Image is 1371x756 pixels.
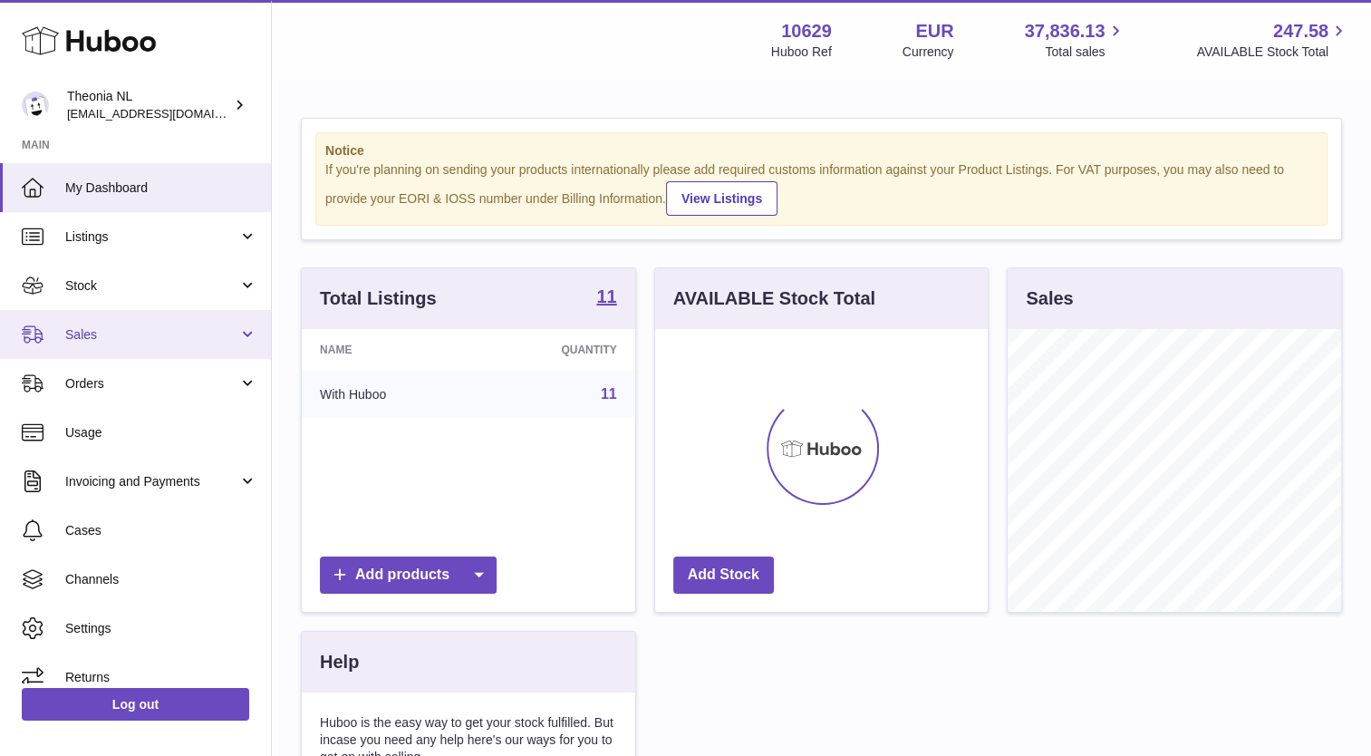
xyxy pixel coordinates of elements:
[65,620,257,637] span: Settings
[903,44,954,61] div: Currency
[1273,19,1328,44] span: 247.58
[1045,44,1125,61] span: Total sales
[22,92,49,119] img: info@wholesomegoods.eu
[65,669,257,686] span: Returns
[65,326,238,344] span: Sales
[65,228,238,246] span: Listings
[67,106,266,121] span: [EMAIL_ADDRESS][DOMAIN_NAME]
[65,473,238,490] span: Invoicing and Payments
[22,688,249,721] a: Log out
[325,161,1318,216] div: If you're planning on sending your products internationally please add required customs informati...
[771,44,832,61] div: Huboo Ref
[302,329,478,371] th: Name
[320,557,497,594] a: Add products
[673,286,875,311] h3: AVAILABLE Stock Total
[1196,19,1349,61] a: 247.58 AVAILABLE Stock Total
[65,424,257,441] span: Usage
[673,557,774,594] a: Add Stock
[478,329,635,371] th: Quantity
[65,277,238,295] span: Stock
[1024,19,1125,61] a: 37,836.13 Total sales
[1196,44,1349,61] span: AVAILABLE Stock Total
[65,375,238,393] span: Orders
[596,287,616,309] a: 11
[320,650,359,674] h3: Help
[65,522,257,539] span: Cases
[65,179,257,197] span: My Dashboard
[302,371,478,418] td: With Huboo
[1024,19,1105,44] span: 37,836.13
[781,19,832,44] strong: 10629
[67,88,230,122] div: Theonia NL
[320,286,437,311] h3: Total Listings
[65,571,257,588] span: Channels
[601,386,617,402] a: 11
[915,19,953,44] strong: EUR
[1026,286,1073,311] h3: Sales
[325,142,1318,160] strong: Notice
[666,181,777,216] a: View Listings
[596,287,616,305] strong: 11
